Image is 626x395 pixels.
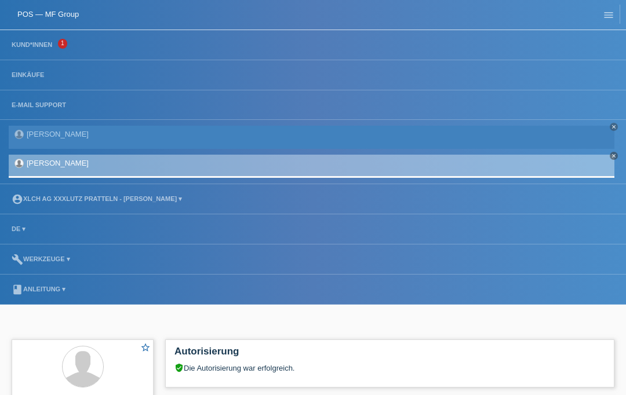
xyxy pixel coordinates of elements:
a: POS — MF Group [17,10,79,19]
i: close [611,124,617,130]
span: 1 [58,39,67,49]
i: book [12,284,23,295]
a: close [610,123,618,131]
i: account_circle [12,193,23,205]
a: [PERSON_NAME] [27,130,89,138]
a: close [610,152,618,160]
a: E-Mail Support [6,101,72,108]
a: menu [597,11,620,18]
i: build [12,254,23,265]
i: menu [603,9,614,21]
a: Einkäufe [6,71,50,78]
a: account_circleXLCH AG XXXLutz Pratteln - [PERSON_NAME] ▾ [6,195,188,202]
i: verified_user [174,363,184,372]
div: Die Autorisierung war erfolgreich. [174,363,605,372]
i: star_border [140,342,151,353]
h2: Autorisierung [174,346,605,363]
a: Kund*innen [6,41,58,48]
i: close [611,153,617,159]
a: bookAnleitung ▾ [6,286,71,292]
a: DE ▾ [6,225,31,232]
a: star_border [140,342,151,354]
a: buildWerkzeuge ▾ [6,255,76,262]
a: [PERSON_NAME] [27,159,89,167]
